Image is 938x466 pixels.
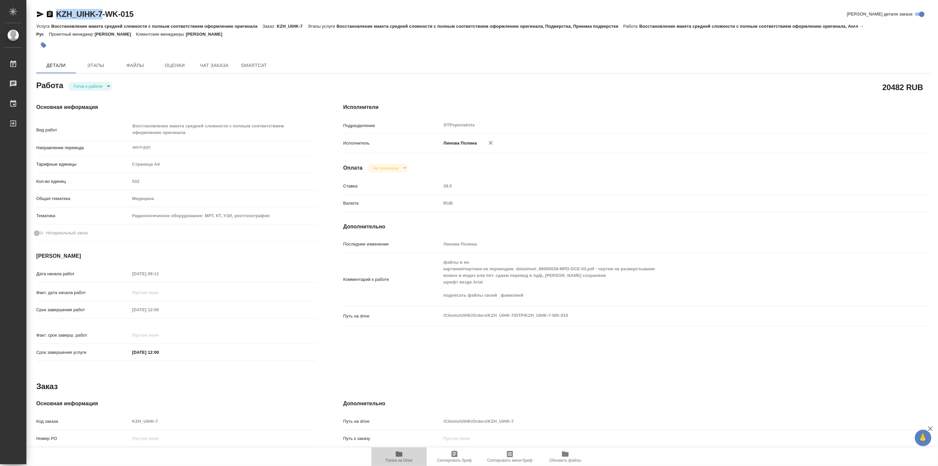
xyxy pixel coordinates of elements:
[130,348,188,357] input: ✎ Введи что-нибудь
[46,230,88,236] span: Нотариальный заказ
[36,161,130,168] p: Тарифные единицы
[343,103,931,111] h4: Исполнители
[441,310,882,321] textarea: /Clients/UIHK/Orders/KZH_UIHK-7/DTP/KZH_UIHK-7-WK-015
[80,61,111,70] span: Этапы
[95,32,136,37] p: [PERSON_NAME]
[343,200,441,207] p: Валюта
[36,252,317,260] h4: [PERSON_NAME]
[49,32,94,37] p: Проектный менеджер
[159,61,191,70] span: Оценки
[337,24,623,29] p: Восстановление макета средней сложности с полным соответствием оформлению оригинала, Подверстка, ...
[484,136,498,150] button: Удалить исполнителя
[371,165,400,171] button: Не оплачена
[538,448,593,466] button: Обновить файлы
[130,193,317,204] div: Медицина
[386,458,413,463] span: Папка на Drive
[437,458,472,463] span: Скопировать бриф
[343,276,441,283] p: Комментарий к работе
[130,210,317,221] div: Радиологическое оборудование: МРТ, КТ, УЗИ, рентгенография
[343,435,441,442] p: Путь к заказу
[199,61,230,70] span: Чат заказа
[308,24,337,29] p: Этапы услуги
[36,195,130,202] p: Общая тематика
[36,271,130,277] p: Дата начала работ
[136,32,186,37] p: Клиентские менеджеры
[130,416,317,426] input: Пустое поле
[549,458,581,463] span: Обновить файлы
[130,305,188,315] input: Пустое поле
[343,122,441,129] p: Подразделение
[186,32,227,37] p: [PERSON_NAME]
[36,127,130,133] p: Вид работ
[482,448,538,466] button: Скопировать мини-бриф
[343,164,363,172] h4: Оплата
[36,38,51,52] button: Добавить тэг
[343,418,441,425] p: Путь на drive
[36,307,130,313] p: Срок завершения работ
[343,241,441,248] p: Последнее изменение
[130,159,317,170] div: Страница А4
[36,24,51,29] p: Услуга
[36,103,317,111] h4: Основная информация
[72,83,105,89] button: Готов к работе
[238,61,270,70] span: SmartCat
[441,140,477,147] p: Линова Полина
[40,61,72,70] span: Детали
[36,400,317,408] h4: Основная информация
[68,82,112,91] div: Готов к работе
[263,24,277,29] p: Заказ:
[36,435,130,442] p: Номер РО
[130,288,188,297] input: Пустое поле
[368,164,408,173] div: Готов к работе
[882,82,923,93] h2: 20482 RUB
[343,140,441,147] p: Исполнитель
[36,418,130,425] p: Код заказа
[487,458,532,463] span: Скопировать мини-бриф
[36,381,58,392] h2: Заказ
[623,24,640,29] p: Работа
[371,448,427,466] button: Папка на Drive
[343,183,441,189] p: Ставка
[36,349,130,356] p: Срок завершения услуги
[36,289,130,296] p: Факт. дата начала работ
[119,61,151,70] span: Файлы
[51,24,262,29] p: Восстановление макета средней сложности с полным соответствием оформлению оригинала
[441,434,882,443] input: Пустое поле
[441,257,882,301] textarea: файлы в ин картинки/чертежи не переводим. datasheet_88000039-MPD-DCE-03.pdf - чертеж не разверсты...
[36,10,44,18] button: Скопировать ссылку для ЯМессенджера
[46,10,54,18] button: Скопировать ссылку
[343,400,931,408] h4: Дополнительно
[343,223,931,231] h4: Дополнительно
[36,213,130,219] p: Тематика
[847,11,913,17] span: [PERSON_NAME] детали заказа
[277,24,308,29] p: KZH_UIHK-7
[441,239,882,249] input: Пустое поле
[56,10,134,18] a: KZH_UIHK-7-WK-015
[36,178,130,185] p: Кол-во единиц
[915,430,931,446] button: 🙏
[130,434,317,443] input: Пустое поле
[130,330,188,340] input: Пустое поле
[441,416,882,426] input: Пустое поле
[36,79,63,91] h2: Работа
[441,198,882,209] div: RUB
[36,145,130,151] p: Направление перевода
[36,332,130,339] p: Факт. срок заверш. работ
[441,181,882,191] input: Пустое поле
[130,177,317,186] input: Пустое поле
[427,448,482,466] button: Скопировать бриф
[130,269,188,279] input: Пустое поле
[918,431,929,445] span: 🙏
[343,313,441,319] p: Путь на drive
